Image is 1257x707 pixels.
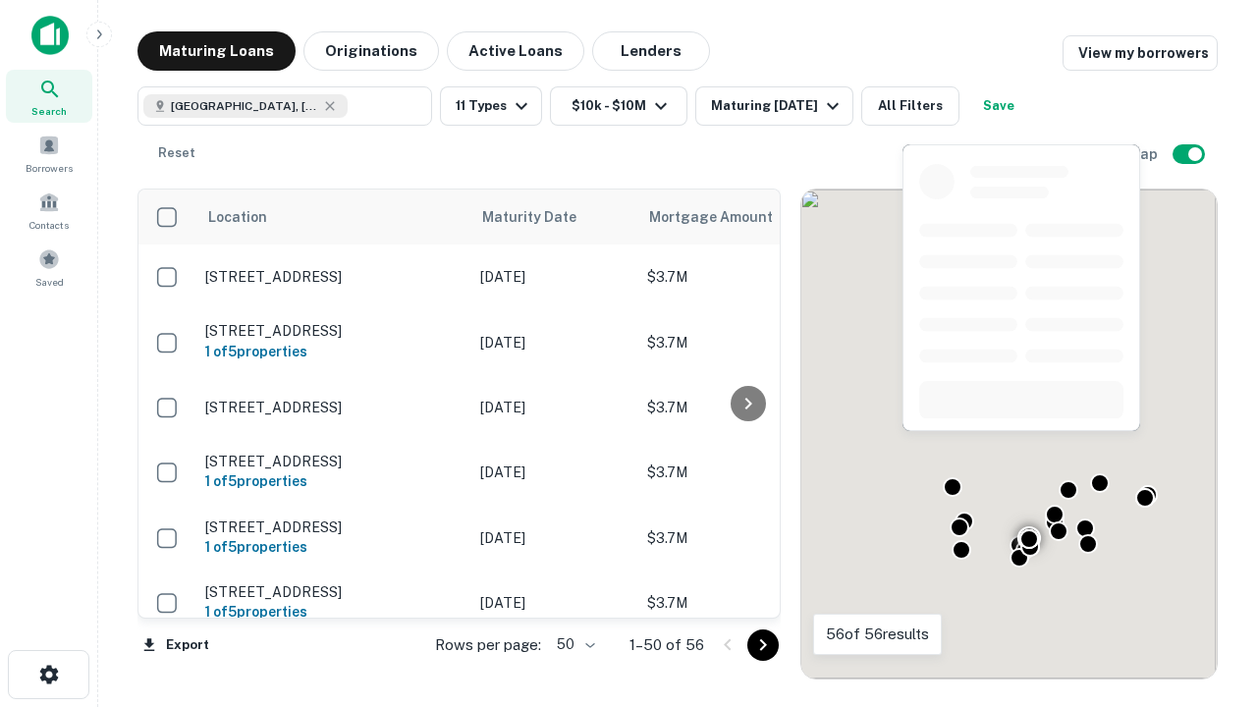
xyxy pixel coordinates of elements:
[592,31,710,71] button: Lenders
[435,633,541,657] p: Rows per page:
[647,527,844,549] p: $3.7M
[801,190,1217,679] div: 0 0
[695,86,853,126] button: Maturing [DATE]
[207,205,267,229] span: Location
[35,274,64,290] span: Saved
[205,341,461,362] h6: 1 of 5 properties
[861,86,959,126] button: All Filters
[205,536,461,558] h6: 1 of 5 properties
[145,134,208,173] button: Reset
[205,518,461,536] p: [STREET_ADDRESS]
[647,266,844,288] p: $3.7M
[647,462,844,483] p: $3.7M
[6,184,92,237] a: Contacts
[31,16,69,55] img: capitalize-icon.png
[470,190,637,245] th: Maturity Date
[649,205,798,229] span: Mortgage Amount
[205,601,461,623] h6: 1 of 5 properties
[31,103,67,119] span: Search
[747,629,779,661] button: Go to next page
[647,397,844,418] p: $3.7M
[205,453,461,470] p: [STREET_ADDRESS]
[647,592,844,614] p: $3.7M
[480,462,628,483] p: [DATE]
[26,160,73,176] span: Borrowers
[303,31,439,71] button: Originations
[482,205,602,229] span: Maturity Date
[205,470,461,492] h6: 1 of 5 properties
[6,127,92,180] a: Borrowers
[549,630,598,659] div: 50
[440,86,542,126] button: 11 Types
[205,399,461,416] p: [STREET_ADDRESS]
[1063,35,1218,71] a: View my borrowers
[195,190,470,245] th: Location
[711,94,845,118] div: Maturing [DATE]
[826,623,929,646] p: 56 of 56 results
[629,633,704,657] p: 1–50 of 56
[480,266,628,288] p: [DATE]
[550,86,687,126] button: $10k - $10M
[205,322,461,340] p: [STREET_ADDRESS]
[171,97,318,115] span: [GEOGRAPHIC_DATA], [GEOGRAPHIC_DATA]
[967,86,1030,126] button: Save your search to get updates of matches that match your search criteria.
[480,527,628,549] p: [DATE]
[1159,487,1257,581] iframe: Chat Widget
[480,397,628,418] p: [DATE]
[447,31,584,71] button: Active Loans
[29,217,69,233] span: Contacts
[137,31,296,71] button: Maturing Loans
[205,268,461,286] p: [STREET_ADDRESS]
[647,332,844,353] p: $3.7M
[480,592,628,614] p: [DATE]
[205,583,461,601] p: [STREET_ADDRESS]
[480,332,628,353] p: [DATE]
[637,190,853,245] th: Mortgage Amount
[6,70,92,123] a: Search
[137,630,214,660] button: Export
[6,241,92,294] a: Saved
